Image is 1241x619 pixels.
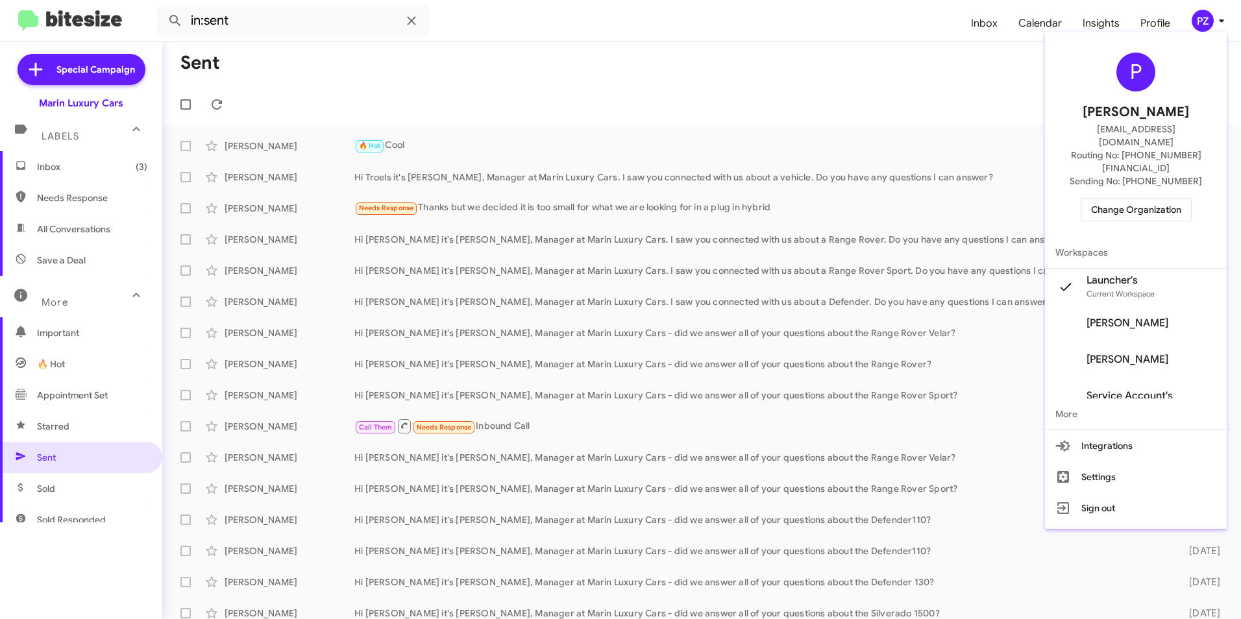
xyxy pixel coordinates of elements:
[1045,430,1227,461] button: Integrations
[1045,398,1227,430] span: More
[1116,53,1155,91] div: P
[1045,492,1227,524] button: Sign out
[1087,274,1155,287] span: Launcher's
[1061,149,1211,175] span: Routing No: [PHONE_NUMBER][FINANCIAL_ID]
[1070,175,1202,188] span: Sending No: [PHONE_NUMBER]
[1045,461,1227,492] button: Settings
[1087,289,1155,298] span: Current Workspace
[1045,237,1227,268] span: Workspaces
[1083,102,1189,123] span: [PERSON_NAME]
[1091,199,1181,221] span: Change Organization
[1087,389,1173,402] span: Service Account's
[1061,123,1211,149] span: [EMAIL_ADDRESS][DOMAIN_NAME]
[1081,198,1192,221] button: Change Organization
[1087,353,1168,366] span: [PERSON_NAME]
[1087,317,1168,330] span: [PERSON_NAME]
